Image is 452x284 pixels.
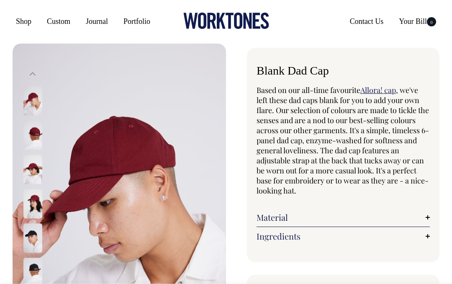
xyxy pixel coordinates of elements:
[23,223,42,253] img: black
[26,65,39,84] button: Previous
[120,14,154,29] a: Portfolio
[23,155,42,184] img: burgundy
[13,14,35,29] a: Shop
[360,85,396,95] a: Allora! cap
[257,212,430,222] a: Material
[427,17,436,26] span: 0
[257,85,429,196] span: , we've left these dad caps blank for you to add your own flare. Our selection of colours are mad...
[44,14,74,29] a: Custom
[82,14,111,29] a: Journal
[23,120,42,150] img: burgundy
[257,65,430,77] h1: Blank Dad Cap
[347,14,387,29] a: Contact Us
[257,231,430,241] a: Ingredients
[23,189,42,218] img: burgundy
[23,86,42,115] img: burgundy
[257,85,360,95] span: Based on our all-time favourite
[395,14,439,29] a: Your Bill0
